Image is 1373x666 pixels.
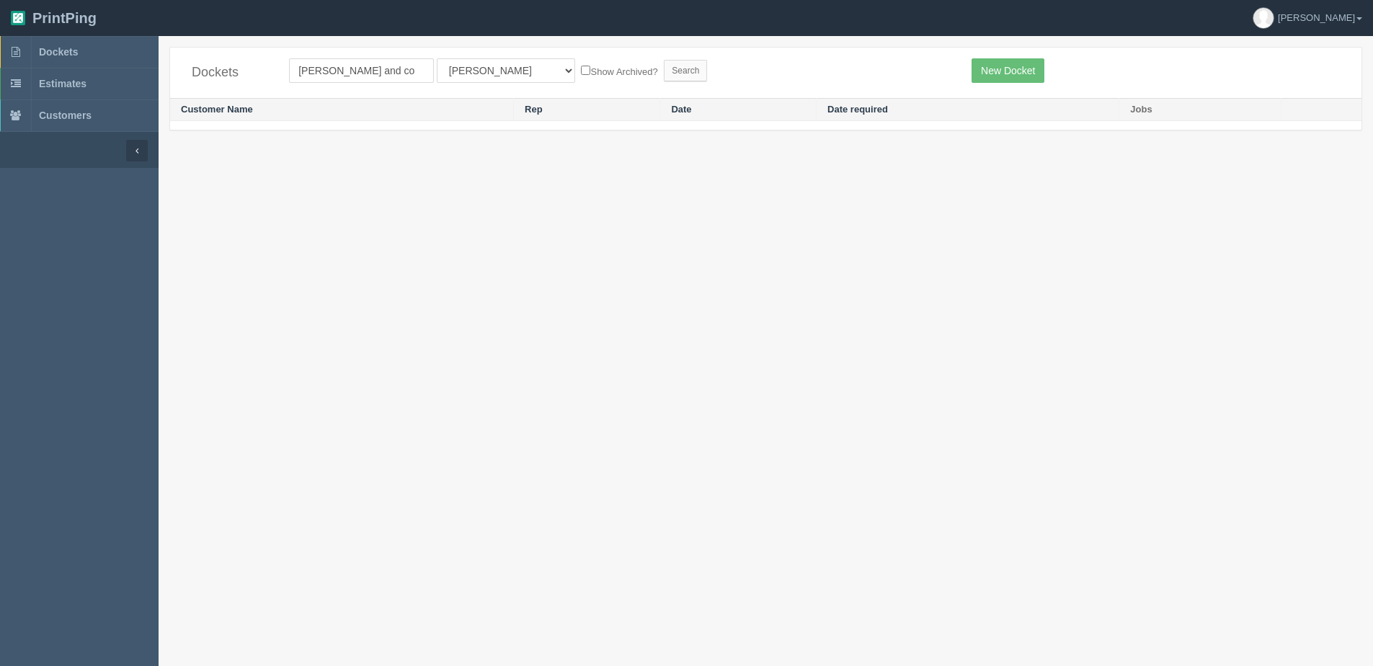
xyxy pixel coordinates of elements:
[664,60,707,81] input: Search
[289,58,434,83] input: Customer Name
[1119,98,1281,121] th: Jobs
[525,104,543,115] a: Rep
[1253,8,1274,28] img: avatar_default-7531ab5dedf162e01f1e0bb0964e6a185e93c5c22dfe317fb01d7f8cd2b1632c.jpg
[39,46,78,58] span: Dockets
[11,11,25,25] img: logo-3e63b451c926e2ac314895c53de4908e5d424f24456219fb08d385ab2e579770.png
[972,58,1044,83] a: New Docket
[827,104,888,115] a: Date required
[192,66,267,80] h4: Dockets
[581,63,657,79] label: Show Archived?
[581,66,590,75] input: Show Archived?
[39,110,92,121] span: Customers
[181,104,253,115] a: Customer Name
[39,78,86,89] span: Estimates
[671,104,691,115] a: Date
